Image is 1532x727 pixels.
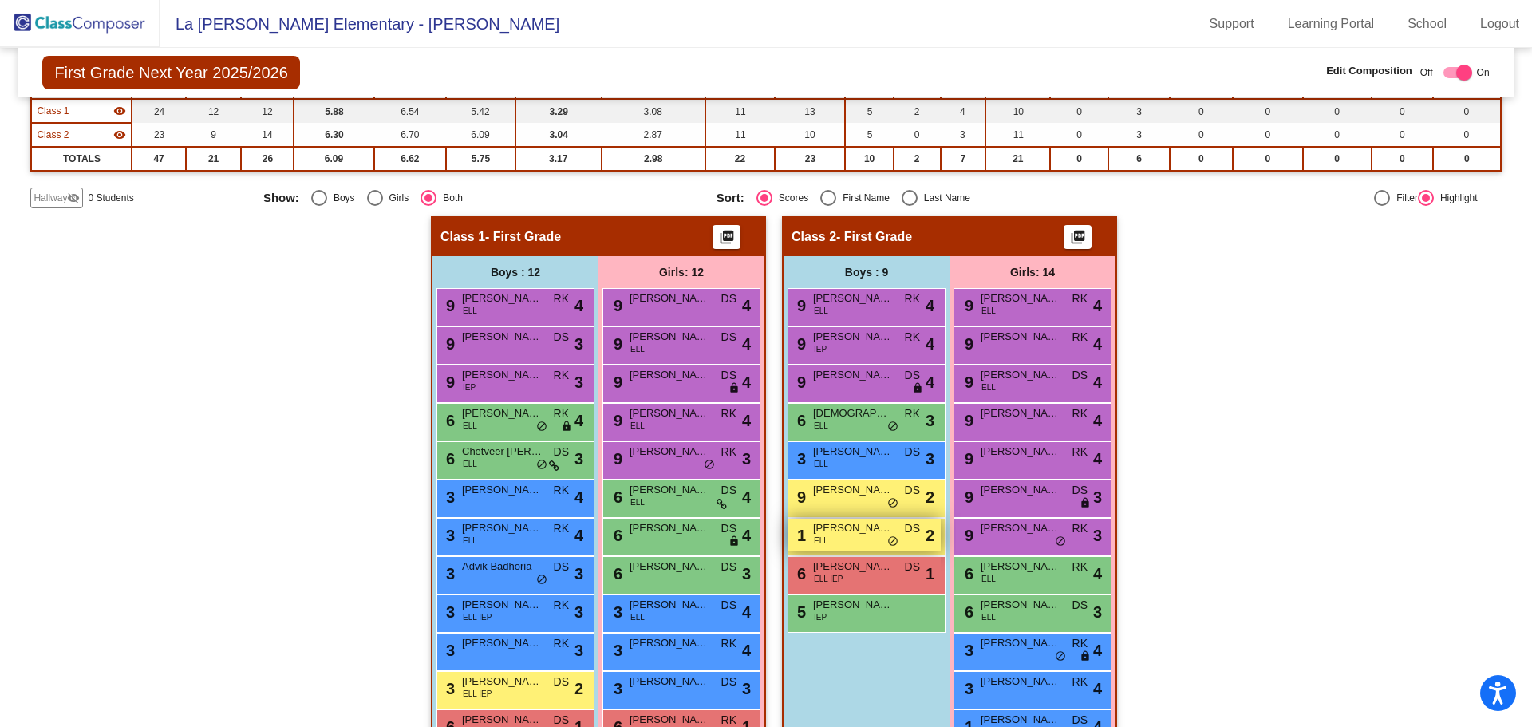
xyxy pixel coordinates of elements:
[485,229,561,245] span: - First Grade
[1434,191,1478,205] div: Highlight
[1372,123,1433,147] td: 0
[440,229,485,245] span: Class 1
[630,520,709,536] span: [PERSON_NAME]
[1170,99,1233,123] td: 0
[630,635,709,651] span: [PERSON_NAME]
[742,409,751,433] span: 4
[263,191,299,205] span: Show:
[186,123,242,147] td: 9
[374,147,447,171] td: 6.62
[442,412,455,429] span: 6
[1433,99,1501,123] td: 0
[941,123,986,147] td: 3
[294,99,373,123] td: 5.88
[1233,147,1303,171] td: 0
[894,123,941,147] td: 0
[610,565,622,583] span: 6
[463,611,492,623] span: ELL IEP
[961,488,973,506] span: 9
[1072,559,1088,575] span: RK
[981,597,1060,613] span: [PERSON_NAME]
[554,290,569,307] span: RK
[113,105,126,117] mat-icon: visibility
[742,447,751,471] span: 3
[981,290,1060,306] span: [PERSON_NAME]
[742,485,751,509] span: 4
[728,382,740,395] span: lock
[42,56,299,89] span: First Grade Next Year 2025/2026
[602,123,705,147] td: 2.87
[446,99,515,123] td: 5.42
[1093,638,1102,662] span: 4
[814,420,828,432] span: ELL
[813,559,893,575] span: [PERSON_NAME]
[442,373,455,391] span: 9
[926,485,934,509] span: 2
[462,559,542,575] span: Advik Badhoria
[793,488,806,506] span: 9
[721,674,736,690] span: DS
[1072,635,1088,652] span: RK
[793,297,806,314] span: 9
[981,611,996,623] span: ELL
[463,420,477,432] span: ELL
[574,600,583,624] span: 3
[463,535,477,547] span: ELL
[845,147,893,171] td: 10
[742,562,751,586] span: 3
[630,597,709,613] span: [PERSON_NAME]
[1390,191,1418,205] div: Filter
[554,520,569,537] span: RK
[1433,147,1501,171] td: 0
[610,488,622,506] span: 6
[845,123,893,147] td: 5
[462,674,542,689] span: [PERSON_NAME]
[630,611,645,623] span: ELL
[31,147,132,171] td: TOTALS
[961,527,973,544] span: 9
[294,147,373,171] td: 6.09
[813,597,893,613] span: [PERSON_NAME]
[1467,11,1532,37] a: Logout
[554,597,569,614] span: RK
[462,482,542,498] span: [PERSON_NAME]
[432,256,598,288] div: Boys : 12
[1080,650,1091,663] span: lock
[132,123,185,147] td: 23
[88,191,133,205] span: 0 Students
[442,565,455,583] span: 3
[705,123,776,147] td: 11
[1055,650,1066,663] span: do_not_disturb_alt
[887,535,898,548] span: do_not_disturb_alt
[905,559,920,575] span: DS
[630,482,709,498] span: [PERSON_NAME]
[294,123,373,147] td: 6.30
[574,409,583,433] span: 4
[113,128,126,141] mat-icon: visibility
[912,382,923,395] span: lock
[1303,147,1372,171] td: 0
[961,565,973,583] span: 6
[574,447,583,471] span: 3
[327,191,355,205] div: Boys
[554,482,569,499] span: RK
[574,638,583,662] span: 3
[742,370,751,394] span: 4
[463,305,477,317] span: ELL
[462,329,542,345] span: [PERSON_NAME]
[1372,147,1433,171] td: 0
[793,335,806,353] span: 9
[926,562,934,586] span: 1
[814,305,828,317] span: ELL
[263,190,705,206] mat-radio-group: Select an option
[981,381,996,393] span: ELL
[793,412,806,429] span: 6
[554,444,569,460] span: DS
[961,297,973,314] span: 9
[442,603,455,621] span: 3
[574,332,583,356] span: 3
[721,290,736,307] span: DS
[442,642,455,659] span: 3
[981,367,1060,383] span: [PERSON_NAME]
[905,405,920,422] span: RK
